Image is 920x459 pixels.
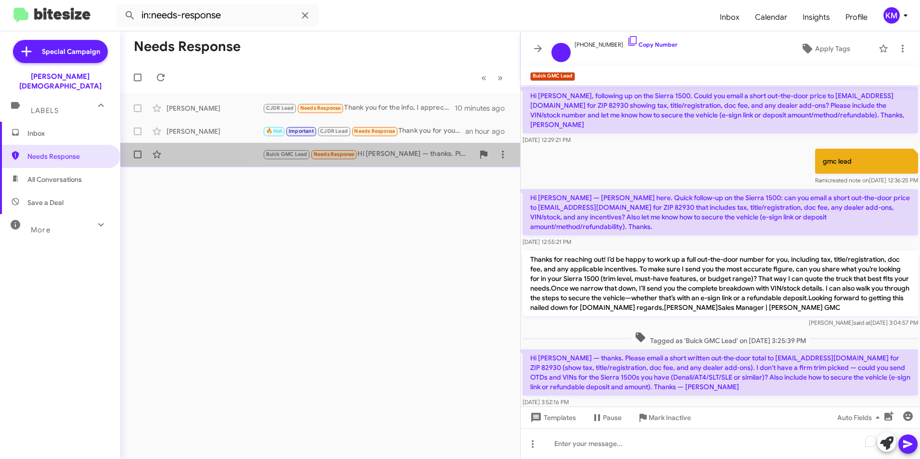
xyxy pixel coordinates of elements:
p: Hi [PERSON_NAME] — thanks. Please email a short written out‑the‑door total to [EMAIL_ADDRESS][DOM... [523,349,918,395]
span: [DATE] 12:29:21 PM [523,136,571,143]
span: CJDR Lead [320,128,348,134]
h1: Needs Response [134,39,241,54]
span: More [31,226,51,234]
small: Buick GMC Lead [530,72,575,81]
span: Needs Response [300,105,341,111]
div: Thank you for your time [263,126,465,137]
span: [PERSON_NAME] [DATE] 3:04:57 PM [809,319,918,326]
p: gmc lead [815,149,918,174]
span: Needs Response [27,152,109,161]
nav: Page navigation example [476,68,509,88]
span: Special Campaign [42,47,100,56]
span: CJDR Lead [266,105,294,111]
div: an hour ago [465,127,512,136]
div: Hi [PERSON_NAME] — thanks. Please email a short written out‑the‑door total to [EMAIL_ADDRESS][DOM... [263,149,474,160]
button: Pause [584,409,629,426]
a: Copy Number [627,41,677,48]
div: Thank you for the info, I appreciate it. Let me know if there's a possibility of getting the pric... [263,102,455,114]
span: [DATE] 3:52:16 PM [523,398,569,406]
button: KM [875,7,909,24]
span: Apply Tags [815,40,850,57]
span: Important [289,128,314,134]
span: « [481,72,486,84]
div: [PERSON_NAME] [166,103,263,113]
a: Profile [838,3,875,31]
div: [PERSON_NAME] [166,127,263,136]
span: said at [854,319,870,326]
div: To enrich screen reader interactions, please activate Accessibility in Grammarly extension settings [521,428,920,459]
button: Apply Tags [776,40,874,57]
span: Inbox [27,128,109,138]
span: Needs Response [314,151,355,157]
span: Needs Response [354,128,395,134]
span: Pause [603,409,622,426]
span: Tagged as 'Buick GMC Lead' on [DATE] 3:25:39 PM [631,331,810,345]
span: [PHONE_NUMBER] [575,35,677,50]
a: Inbox [712,3,747,31]
span: 🔥 Hot [266,128,282,134]
button: Next [492,68,509,88]
a: Insights [795,3,838,31]
span: created note on [828,177,869,184]
p: Thanks for reaching out! I’d be happy to work up a full out-the-door number for you, including ta... [523,251,918,316]
button: Templates [521,409,584,426]
span: Save a Deal [27,198,64,207]
div: 10 minutes ago [455,103,512,113]
div: KM [883,7,900,24]
span: Mark Inactive [649,409,691,426]
button: Previous [475,68,492,88]
span: Buick GMC Lead [266,151,307,157]
span: » [498,72,503,84]
button: Auto Fields [830,409,891,426]
span: Templates [528,409,576,426]
span: Rami [DATE] 12:36:25 PM [815,177,918,184]
span: [DATE] 12:55:21 PM [523,238,571,245]
span: All Conversations [27,175,82,184]
span: Labels [31,106,59,115]
button: Mark Inactive [629,409,699,426]
span: Auto Fields [837,409,883,426]
input: Search [116,4,319,27]
a: Special Campaign [13,40,108,63]
a: Calendar [747,3,795,31]
p: Hi [PERSON_NAME] — [PERSON_NAME] here. Quick follow-up on the Sierra 1500: can you email a short ... [523,189,918,235]
p: Hi [PERSON_NAME], following up on the Sierra 1500. Could you email a short out-the-door price to ... [523,87,918,133]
